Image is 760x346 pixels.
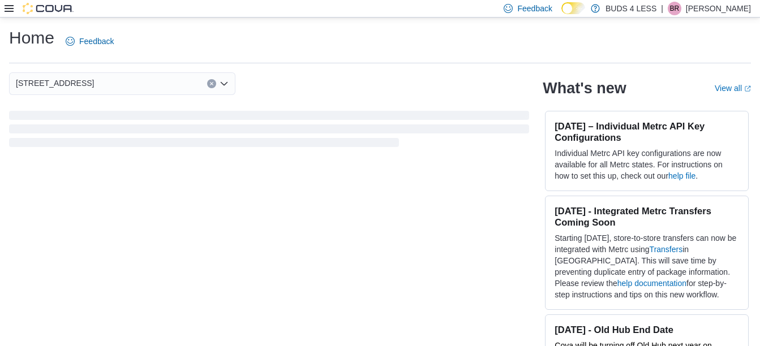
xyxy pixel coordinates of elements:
[207,79,216,88] button: Clear input
[16,76,94,90] span: [STREET_ADDRESS]
[650,245,683,254] a: Transfers
[670,2,680,15] span: BR
[555,205,739,228] h3: [DATE] - Integrated Metrc Transfers Coming Soon
[79,36,114,47] span: Feedback
[555,232,739,300] p: Starting [DATE], store-to-store transfers can now be integrated with Metrc using in [GEOGRAPHIC_D...
[715,84,751,93] a: View allExternal link
[517,3,552,14] span: Feedback
[606,2,656,15] p: BUDS 4 LESS
[220,79,229,88] button: Open list of options
[561,14,562,15] span: Dark Mode
[543,79,626,97] h2: What's new
[9,27,54,49] h1: Home
[555,148,739,181] p: Individual Metrc API key configurations are now available for all Metrc states. For instructions ...
[61,30,118,53] a: Feedback
[9,113,529,149] span: Loading
[555,324,739,335] h3: [DATE] - Old Hub End Date
[617,279,686,288] a: help documentation
[561,2,585,14] input: Dark Mode
[686,2,751,15] p: [PERSON_NAME]
[23,3,74,14] img: Cova
[668,2,681,15] div: Braden Renwick
[744,85,751,92] svg: External link
[555,120,739,143] h3: [DATE] – Individual Metrc API Key Configurations
[661,2,663,15] p: |
[668,171,695,180] a: help file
